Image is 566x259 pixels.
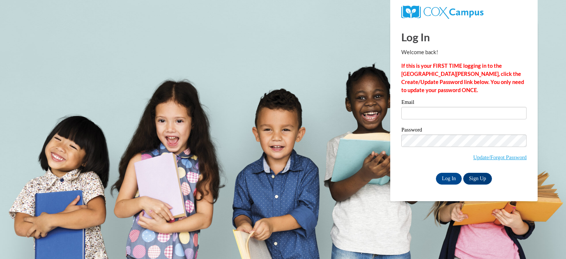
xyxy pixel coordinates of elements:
[401,99,527,107] label: Email
[401,8,483,15] a: COX Campus
[401,29,527,45] h1: Log In
[401,63,524,93] strong: If this is your FIRST TIME logging in to the [GEOGRAPHIC_DATA][PERSON_NAME], click the Create/Upd...
[473,154,527,160] a: Update/Forgot Password
[463,173,492,185] a: Sign Up
[401,6,483,19] img: COX Campus
[401,48,527,56] p: Welcome back!
[436,173,462,185] input: Log In
[401,127,527,134] label: Password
